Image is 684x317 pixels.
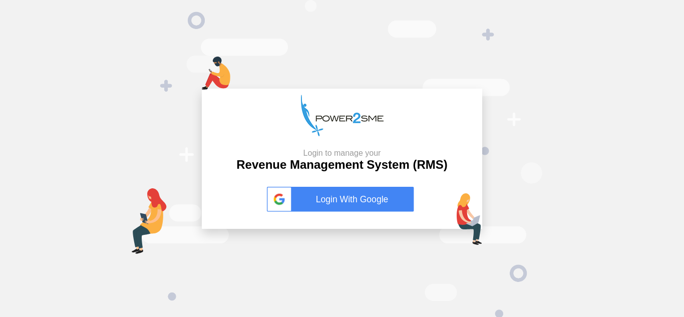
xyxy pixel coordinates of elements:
[264,176,420,222] button: Login With Google
[301,95,384,136] img: p2s_logo.png
[236,148,447,172] h2: Revenue Management System (RMS)
[132,188,167,254] img: tab-login.png
[202,57,230,90] img: mob-login.png
[236,148,447,158] small: Login to manage your
[457,193,482,245] img: lap-login.png
[267,187,417,212] a: Login With Google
